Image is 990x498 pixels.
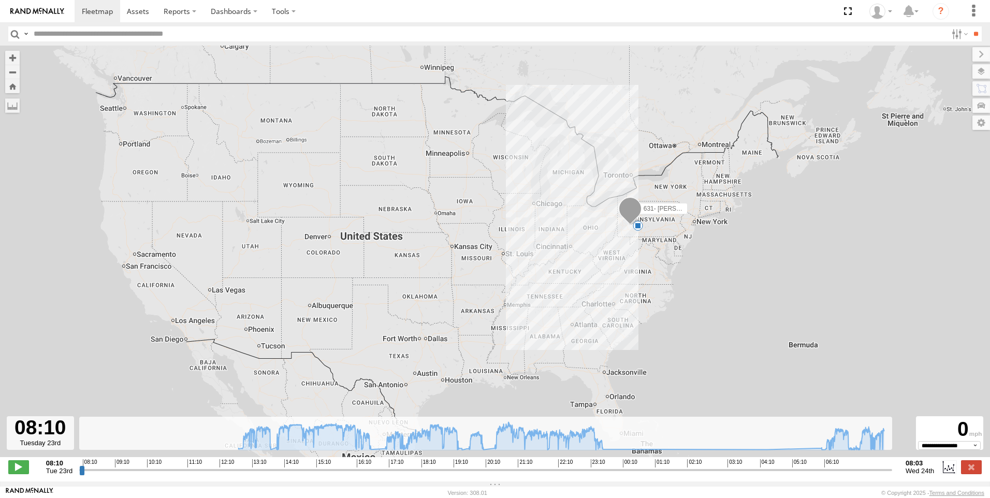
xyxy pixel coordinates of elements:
[284,459,299,467] span: 14:10
[866,4,896,19] div: Jenn Cable
[357,459,371,467] span: 16:10
[792,459,807,467] span: 05:10
[5,65,20,79] button: Zoom out
[906,467,934,475] span: Wed 24th Sep 2025
[906,459,934,467] strong: 08:03
[518,459,532,467] span: 21:10
[46,467,72,475] span: Tue 23rd Sep 2025
[644,205,709,212] span: 631- [PERSON_NAME]
[824,459,839,467] span: 06:10
[8,460,29,474] label: Play/Stop
[558,459,573,467] span: 22:10
[655,459,669,467] span: 01:10
[10,8,64,15] img: rand-logo.svg
[591,459,605,467] span: 23:10
[961,460,982,474] label: Close
[687,459,702,467] span: 02:10
[727,459,742,467] span: 03:10
[5,79,20,93] button: Zoom Home
[5,98,20,113] label: Measure
[918,418,982,441] div: 0
[972,115,990,130] label: Map Settings
[623,459,637,467] span: 00:10
[147,459,162,467] span: 10:10
[486,459,500,467] span: 20:10
[22,26,30,41] label: Search Query
[389,459,403,467] span: 17:10
[220,459,234,467] span: 12:10
[252,459,267,467] span: 13:10
[46,459,72,467] strong: 08:10
[187,459,202,467] span: 11:10
[760,459,775,467] span: 04:10
[421,459,436,467] span: 18:10
[115,459,129,467] span: 09:10
[454,459,468,467] span: 19:10
[448,490,487,496] div: Version: 308.01
[5,51,20,65] button: Zoom in
[83,459,97,467] span: 08:10
[633,221,643,231] div: 5
[948,26,970,41] label: Search Filter Options
[933,3,949,20] i: ?
[881,490,984,496] div: © Copyright 2025 -
[929,490,984,496] a: Terms and Conditions
[316,459,331,467] span: 15:10
[6,488,53,498] a: Visit our Website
